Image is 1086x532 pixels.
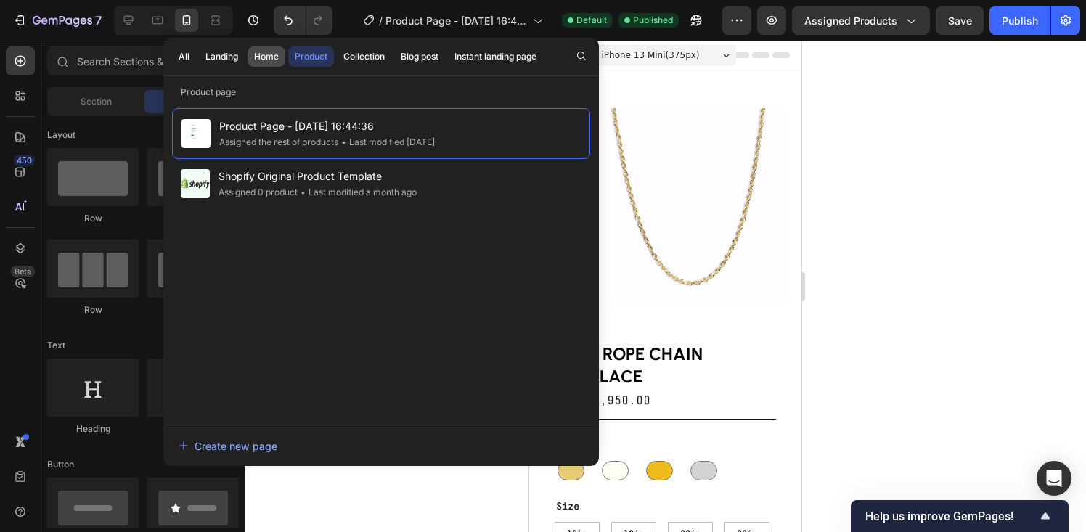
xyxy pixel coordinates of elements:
[529,41,801,532] iframe: Design area
[248,46,285,67] button: Home
[179,438,277,454] div: Create new page
[341,136,346,147] span: •
[792,6,930,35] button: Assigned Products
[295,50,327,63] div: Product
[298,185,417,200] div: Last modified a month ago
[633,14,673,27] span: Published
[385,13,527,28] span: Product Page - [DATE] 16:44:36
[47,339,65,352] span: Text
[1037,461,1071,496] div: Open Intercom Messenger
[199,46,245,67] button: Landing
[47,422,139,435] div: Heading
[147,422,239,435] div: Text Block
[343,50,385,63] div: Collection
[219,185,298,200] div: Assigned 0 product
[47,46,239,75] input: Search Sections & Elements
[94,489,115,498] span: 18in
[865,507,1054,525] button: Show survey - Help us improve GemPages!
[95,12,102,29] p: 7
[151,489,171,498] span: 20in
[178,431,584,460] button: Create new page
[205,50,238,63] div: Landing
[6,6,108,35] button: 7
[394,46,445,67] button: Blog post
[576,14,607,27] span: Default
[865,510,1037,523] span: Help us improve GemPages!
[14,155,35,166] div: 450
[337,46,391,67] button: Collection
[38,489,58,498] span: 16in
[47,128,75,142] span: Layout
[163,85,599,99] p: Product page
[274,6,332,35] div: Undo/Redo
[47,212,139,225] div: Row
[47,458,74,471] span: Button
[338,135,435,150] div: Last modified [DATE]
[401,50,438,63] div: Blog post
[172,46,196,67] button: All
[219,168,417,185] span: Shopify Original Product Template
[448,46,543,67] button: Instant landing page
[254,50,279,63] div: Home
[989,6,1050,35] button: Publish
[1002,13,1038,28] div: Publish
[454,50,536,63] div: Instant landing page
[47,303,139,316] div: Row
[147,212,239,225] div: Row
[936,6,984,35] button: Save
[219,135,338,150] div: Assigned the rest of products
[179,50,189,63] div: All
[379,13,383,28] span: /
[288,46,334,67] button: Product
[948,15,972,27] span: Save
[301,187,306,197] span: •
[804,13,897,28] span: Assigned Products
[11,266,35,277] div: Beta
[81,95,112,108] span: Section
[208,489,228,498] span: 22in
[219,118,435,135] span: Product Page - [DATE] 16:44:36
[147,303,239,316] div: Row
